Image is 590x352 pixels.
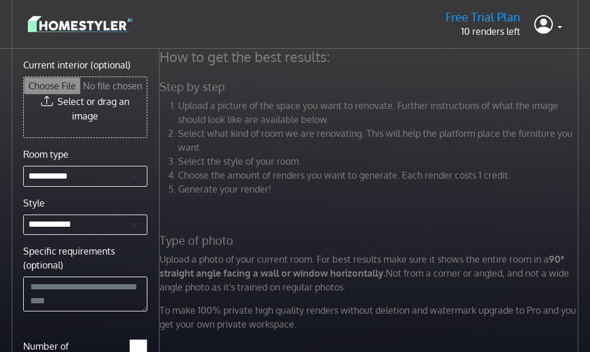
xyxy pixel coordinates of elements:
[178,154,581,168] li: Select the style of your room.
[23,147,68,161] label: Room type
[153,79,588,94] h5: Step by step
[153,49,588,66] h4: How to get the best results:
[153,252,588,294] p: Upload a photo of your current room. For best results make sure it shows the entire room in a Not...
[153,233,588,248] h5: Type of photo
[23,196,45,210] label: Style
[23,244,147,272] label: Specific requirements (optional)
[178,182,581,196] li: Generate your render!
[178,99,581,126] li: Upload a picture of the space you want to renovate. Further instructions of what the image should...
[178,126,581,154] li: Select what kind of room we are renovating. This will help the platform place the furniture you w...
[23,58,131,72] label: Current interior (optional)
[178,168,581,182] li: Choose the amount of renders you want to generate. Each render costs 1 credit.
[28,14,132,34] img: logo-3de290ba35641baa71223ecac5eacb59cb85b4c7fdf211dc9aaecaaee71ea2f8.svg
[446,10,520,24] h5: Free Trial Plan
[153,303,588,331] p: To make 100% private high quality renders without deletion and watermark upgrade to Pro and you g...
[446,24,520,38] p: 10 renders left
